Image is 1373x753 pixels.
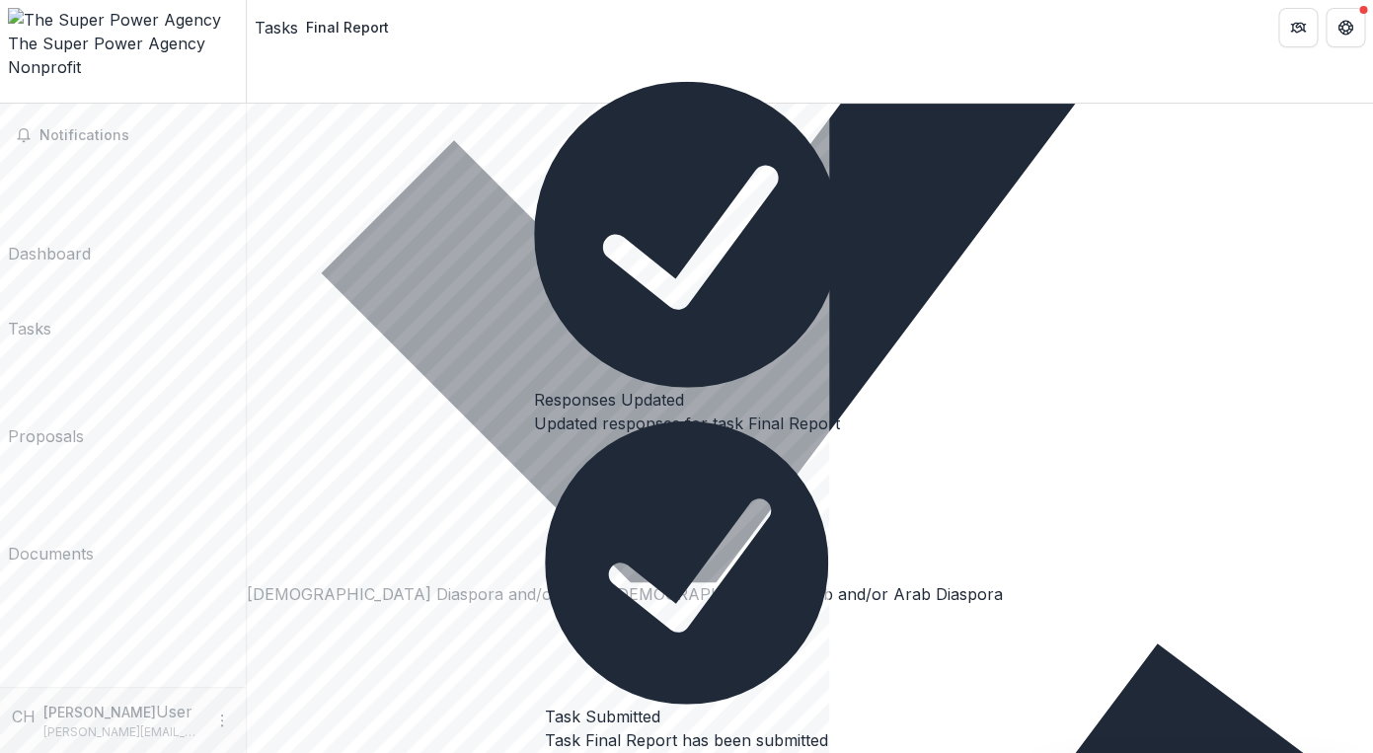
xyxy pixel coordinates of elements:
span: Nonprofit [8,57,81,77]
a: Documents [8,456,94,565]
div: Dashboard [8,242,91,265]
a: Proposals [8,348,84,448]
button: More [210,709,234,732]
p: [PERSON_NAME][EMAIL_ADDRESS][DOMAIN_NAME] [43,723,202,741]
div: Claire Heffernan [12,705,36,728]
p: User [156,700,192,723]
p: [PERSON_NAME] [43,702,156,722]
div: Documents [8,542,94,565]
div: Final Report [306,17,389,38]
button: Get Help [1326,8,1365,47]
span: Notifications [39,127,230,144]
button: Notifications [8,119,238,151]
nav: breadcrumb [255,13,397,41]
a: Dashboard [8,159,91,265]
button: Partners [1278,8,1318,47]
img: The Super Power Agency [8,8,238,32]
a: Tasks [255,16,298,39]
div: The Super Power Agency [8,32,238,55]
span: Arab and/or Arab Diaspora [796,584,1003,604]
div: Proposals [8,424,84,448]
span: [DEMOGRAPHIC_DATA] Diaspora and/or Black/[DEMOGRAPHIC_DATA] [247,584,796,604]
div: Tasks [8,317,51,340]
a: Tasks [8,273,51,340]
